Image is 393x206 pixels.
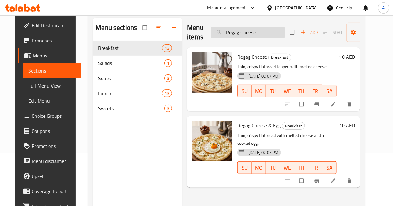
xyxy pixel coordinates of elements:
[18,138,81,154] a: Promotions
[23,78,81,93] a: Full Menu View
[382,4,385,11] span: A
[294,85,308,97] button: TH
[339,121,355,130] h6: 10 AED
[301,29,318,36] span: Add
[266,85,280,97] button: TU
[240,163,249,172] span: SU
[308,161,322,174] button: FR
[23,93,81,108] a: Edit Menu
[165,60,172,66] span: 1
[280,85,294,97] button: WE
[296,175,309,187] span: Select to update
[325,163,334,172] span: SA
[167,21,182,35] button: Add section
[162,45,172,51] span: 13
[28,97,76,105] span: Edit Menu
[269,87,278,96] span: TU
[18,154,81,169] a: Menu disclaimer
[322,161,337,174] button: SA
[237,161,252,174] button: SU
[152,21,167,35] span: Sort sections
[296,98,309,110] span: Select to update
[93,56,182,71] div: Salads1
[98,74,164,82] span: Soups
[237,121,281,130] span: Regag Cheese & Egg
[343,174,358,188] button: delete
[98,105,164,112] span: Sweets
[18,33,81,48] a: Branches
[330,178,338,184] a: Edit menu item
[164,59,172,67] div: items
[343,97,358,111] button: delete
[294,161,308,174] button: TH
[32,37,76,44] span: Branches
[18,108,81,123] a: Choice Groups
[246,73,281,79] span: [DATE] 02:07 PM
[18,169,81,184] a: Upsell
[18,123,81,138] a: Coupons
[139,22,152,34] span: Select all sections
[240,87,249,96] span: SU
[23,63,81,78] a: Sections
[280,161,294,174] button: WE
[32,187,76,195] span: Coverage Report
[33,52,76,59] span: Menus
[28,67,76,74] span: Sections
[162,44,172,52] div: items
[96,23,137,32] h2: Menu sections
[207,4,246,12] div: Menu-management
[98,59,164,67] span: Salads
[282,122,305,130] span: Breakfast
[310,174,325,188] button: Branch-specific-item
[297,87,306,96] span: TH
[162,89,172,97] div: items
[93,71,182,86] div: Soups3
[192,52,232,93] img: Regag Cheese
[32,157,76,165] span: Menu disclaimer
[32,127,76,135] span: Coupons
[162,90,172,96] span: 13
[252,161,266,174] button: MO
[165,106,172,111] span: 3
[310,97,325,111] button: Branch-specific-item
[299,28,319,37] button: Add
[254,163,263,172] span: MO
[18,18,81,33] a: Edit Restaurant
[268,54,291,61] div: Breakfast
[283,87,292,96] span: WE
[325,87,334,96] span: SA
[18,48,81,63] a: Menus
[352,24,386,40] span: Manage items
[269,54,291,61] span: Breakfast
[308,85,322,97] button: FR
[164,74,172,82] div: items
[266,161,280,174] button: TU
[269,163,278,172] span: TU
[187,23,203,42] h2: Menu items
[98,44,162,52] span: Breakfast
[311,87,320,96] span: FR
[237,63,337,71] p: Thin, crispy flatbread topped with melted cheese.
[237,132,337,147] p: Thin, crispy flatbread with melted cheese and a cooked egg.
[93,41,182,56] div: Breakfast13
[28,82,76,89] span: Full Menu View
[93,86,182,101] div: Lunch13
[339,52,355,61] h6: 10 AED
[347,23,391,42] button: Manage items
[93,38,182,118] nav: Menu sections
[32,112,76,120] span: Choice Groups
[164,105,172,112] div: items
[18,184,81,199] a: Coverage Report
[283,163,292,172] span: WE
[211,27,285,38] input: search
[93,101,182,116] div: Sweets3
[237,85,252,97] button: SU
[322,85,337,97] button: SA
[246,149,281,155] span: [DATE] 02:07 PM
[192,121,232,161] img: Regag Cheese & Egg
[330,101,338,107] a: Edit menu item
[252,85,266,97] button: MO
[32,172,76,180] span: Upsell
